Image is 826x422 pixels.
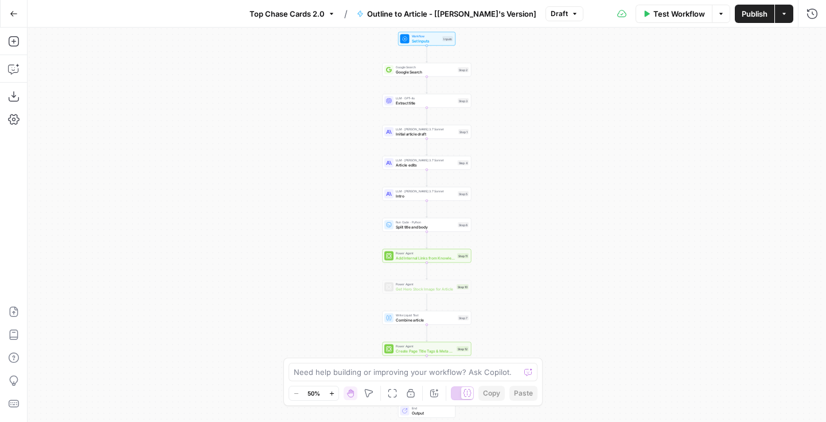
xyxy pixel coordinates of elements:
div: Google SearchGoogle SearchStep 2 [383,63,472,77]
span: Initial article draft [396,131,456,137]
span: Add Internal Links from Knowledge Base [396,255,455,261]
div: WorkflowSet InputsInputs [383,32,472,46]
span: Create Page Title Tags & Meta Descriptions [396,348,454,354]
g: Edge from step_10 to step_7 [426,294,428,311]
span: Copy [483,388,500,398]
g: Edge from step_4 to step_5 [426,170,428,187]
span: Get Hero Stock Image for Article [396,286,454,292]
div: Step 4 [458,160,469,165]
g: Edge from step_7 to step_12 [426,325,428,342]
span: Draft [551,9,568,19]
span: / [344,7,348,21]
g: Edge from step_3 to step_1 [426,108,428,125]
g: Edge from start to step_2 [426,46,428,63]
button: Paste [509,386,537,401]
span: 50% [307,389,320,398]
button: Outline to Article - [[PERSON_NAME]'s Version] [350,5,543,23]
div: EndOutput [383,404,472,418]
div: Step 10 [457,284,469,289]
button: Top Chase Cards 2.0 [243,5,342,23]
div: LLM · [PERSON_NAME] 3.7 SonnetIntroStep 5 [383,187,472,201]
button: Test Workflow [636,5,712,23]
div: Step 2 [458,67,469,72]
div: Step 6 [458,222,469,227]
div: Write Liquid TextCombine articleStep 7 [383,311,472,325]
span: Intro [396,193,455,199]
span: Run Code · Python [396,220,455,224]
div: Power AgentCreate Page Title Tags & Meta DescriptionsStep 12 [383,342,472,356]
span: Google Search [396,69,455,75]
span: Combine article [396,317,455,323]
div: Step 3 [458,98,469,103]
g: Edge from step_11 to step_10 [426,263,428,280]
span: Power Agent [396,251,455,255]
div: Step 11 [457,253,469,258]
span: Split title and body [396,224,455,230]
div: Run Code · PythonSplit title and bodyStep 6 [383,218,472,232]
button: Copy [478,386,505,401]
span: LLM · GPT-4o [396,96,455,100]
span: Test Workflow [653,8,705,20]
div: LLM · GPT-4oExtract titleStep 3 [383,94,472,108]
div: Power AgentGet Hero Stock Image for ArticleStep 10 [383,280,472,294]
span: Power Agent [396,344,454,349]
span: Workflow [412,34,441,38]
span: Google Search [396,65,455,69]
div: LLM · [PERSON_NAME] 3.7 SonnetArticle editsStep 4 [383,156,472,170]
span: Output [412,410,451,416]
span: Top Chase Cards 2.0 [250,8,325,20]
button: Draft [546,6,583,21]
g: Edge from step_5 to step_6 [426,201,428,218]
div: Step 7 [458,315,469,320]
span: Set Inputs [412,38,441,44]
g: Edge from step_1 to step_4 [426,139,428,156]
g: Edge from step_6 to step_11 [426,232,428,249]
g: Edge from step_12 to step_9 [426,356,428,373]
g: Edge from step_2 to step_3 [426,77,428,94]
span: Paste [514,388,533,398]
button: Publish [735,5,774,23]
span: Outline to Article - [[PERSON_NAME]'s Version] [367,8,536,20]
div: Inputs [442,36,453,41]
div: Step 5 [458,191,469,196]
span: LLM · [PERSON_NAME] 3.7 Sonnet [396,189,455,193]
span: Article edits [396,162,455,168]
div: LLM · [PERSON_NAME] 3.7 SonnetInitial article draftStep 1 [383,125,472,139]
span: Write Liquid Text [396,313,455,318]
div: Step 1 [458,129,469,134]
span: Publish [742,8,767,20]
span: LLM · [PERSON_NAME] 3.7 Sonnet [396,127,456,131]
div: Step 12 [457,346,469,351]
div: Power AgentAdd Internal Links from Knowledge BaseStep 11 [383,249,472,263]
span: LLM · [PERSON_NAME] 3.7 Sonnet [396,158,455,162]
span: End [412,406,451,411]
span: Extract title [396,100,455,106]
span: Power Agent [396,282,454,287]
